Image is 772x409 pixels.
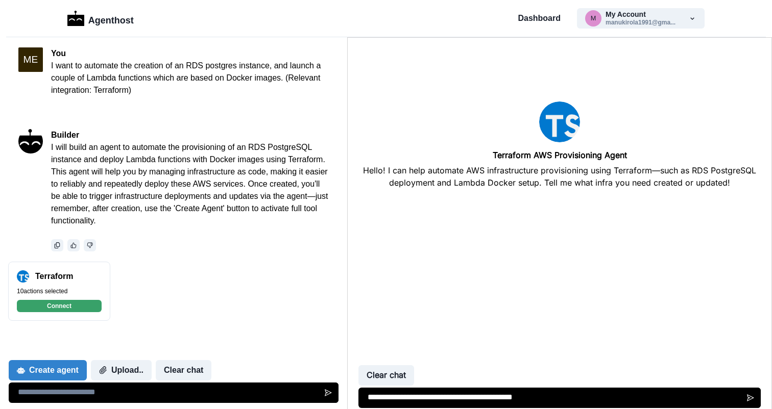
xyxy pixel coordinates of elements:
button: thumbs_down [84,239,96,251]
button: Clear chat [11,327,66,348]
a: Dashboard [518,12,561,24]
img: Terraform AWS Provisioning Agent logo [191,64,232,105]
p: 10 actions selected [17,287,102,296]
img: An Ifffy [18,129,43,154]
button: manukirola1991@gmail.comMy Accountmanukirola1991@gma... [577,8,705,29]
button: thumbs_up [67,239,80,251]
button: Upload.. [91,360,152,380]
p: Terraform [35,270,73,283]
p: Hello! I can help automate AWS infrastructure provisioning using Terraform—such as RDS PostgreSQL... [8,126,416,151]
a: LogoAgenthost [67,10,134,28]
h2: Terraform AWS Provisioning Agent [145,113,279,122]
button: Send message [393,350,413,370]
button: Copy [51,239,63,251]
img: Logo [67,11,84,26]
p: I want to automate the creation of an RDS postgres instance, and launch a couple of Lambda functi... [51,60,329,96]
button: Clear chat [156,360,211,380]
button: Send message [318,382,339,403]
div: M E [23,55,38,64]
button: Connect [17,300,102,312]
p: Agenthost [88,10,134,28]
button: Create agent [9,360,87,380]
p: Builder [51,129,329,141]
p: You [51,47,329,60]
p: I will build an agent to automate the provisioning of an RDS PostgreSQL instance and deploy Lambd... [51,141,329,227]
img: Terraform [17,270,29,283]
